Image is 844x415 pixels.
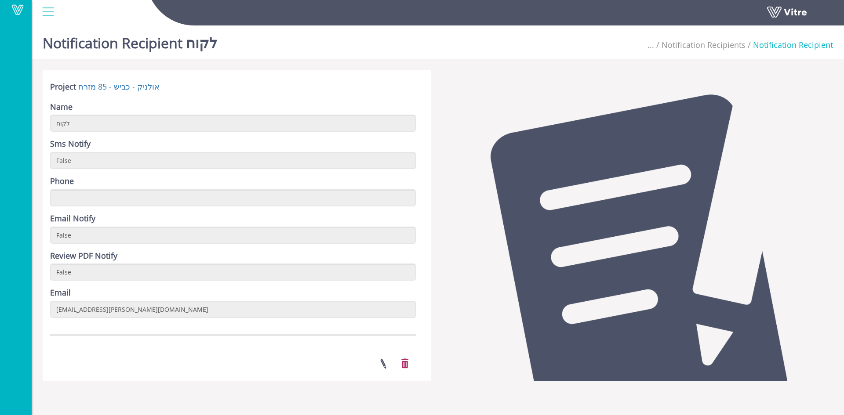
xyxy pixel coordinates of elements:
[50,101,73,113] label: Name
[50,81,76,93] label: Project
[50,250,117,262] label: Review PDF Notify
[50,138,91,150] label: Sms Notify
[746,40,833,51] li: Notification Recipient
[50,176,74,187] label: Phone
[78,81,160,92] a: אולניק - כביש - 85 מזרח
[50,287,71,299] label: Email
[662,40,746,50] a: Notification Recipients
[50,213,95,224] label: Email Notify
[648,40,654,50] span: ...
[43,22,217,59] h1: Notification Recipient לקוח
